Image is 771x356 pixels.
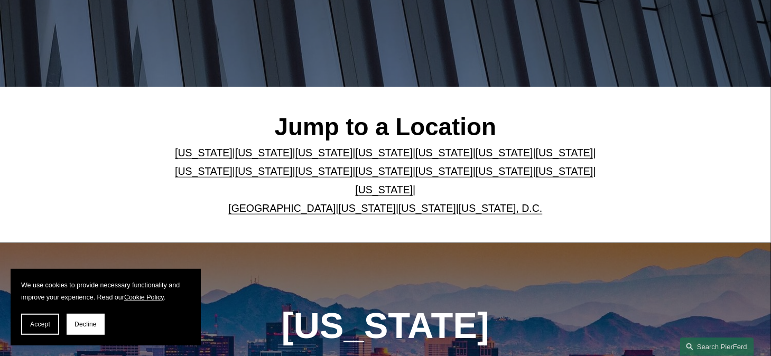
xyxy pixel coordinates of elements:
p: We use cookies to provide necessary functionality and improve your experience. Read our . [21,279,190,303]
a: [US_STATE] [356,184,413,195]
a: [US_STATE] [415,147,473,158]
button: Decline [67,314,105,335]
span: Decline [75,321,97,328]
button: Accept [21,314,59,335]
a: [US_STATE] [476,165,533,177]
a: Search this site [680,338,754,356]
h2: Jump to a Location [174,113,597,142]
h1: [US_STATE] [235,305,536,346]
a: [US_STATE] [235,165,293,177]
a: [US_STATE] [398,202,456,214]
a: [US_STATE] [295,165,353,177]
p: | | | | | | | | | | | | | | | | | | [174,144,597,218]
a: [US_STATE] [356,165,413,177]
a: [GEOGRAPHIC_DATA] [228,202,336,214]
a: [US_STATE] [295,147,353,158]
a: [US_STATE] [175,165,233,177]
a: [US_STATE] [356,147,413,158]
a: [US_STATE] [536,147,593,158]
a: [US_STATE] [175,147,233,158]
a: [US_STATE] [235,147,293,158]
span: Accept [30,321,50,328]
a: [US_STATE] [415,165,473,177]
a: Cookie Policy [124,294,164,301]
section: Cookie banner [11,269,201,345]
a: [US_STATE] [338,202,396,214]
a: [US_STATE] [536,165,593,177]
a: [US_STATE], D.C. [459,202,543,214]
a: [US_STATE] [476,147,533,158]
